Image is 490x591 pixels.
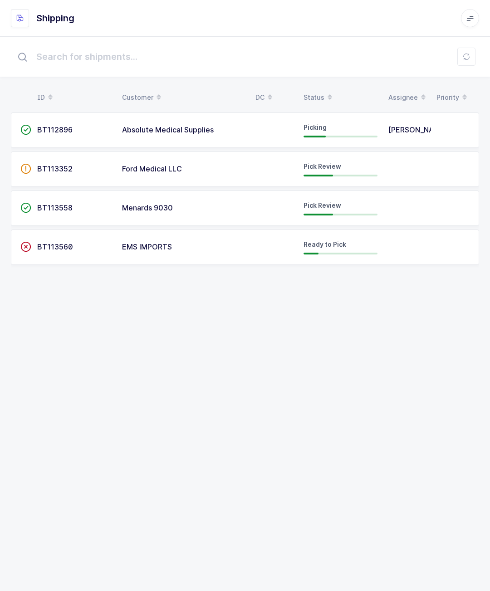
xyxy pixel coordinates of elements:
span:  [20,242,31,251]
span:  [20,203,31,212]
span: BT113558 [37,203,73,212]
span:  [20,125,31,134]
input: Search for shipments... [11,42,479,71]
span: Ford Medical LLC [122,164,182,173]
span: Menards 9030 [122,203,173,212]
span: BT113560 [37,242,73,251]
span: Ready to Pick [304,240,346,248]
div: ID [37,90,111,105]
span:  [20,164,31,173]
span: BT112896 [37,125,73,134]
span: EMS IMPORTS [122,242,172,251]
div: Priority [436,90,470,105]
span: Absolute Medical Supplies [122,125,214,134]
span: [PERSON_NAME] [388,125,448,134]
span: Pick Review [304,162,341,170]
div: DC [255,90,293,105]
div: Status [304,90,377,105]
span: BT113352 [37,164,73,173]
span: Pick Review [304,201,341,209]
span: Picking [304,123,327,131]
div: Customer [122,90,245,105]
h1: Shipping [36,11,74,25]
div: Assignee [388,90,426,105]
